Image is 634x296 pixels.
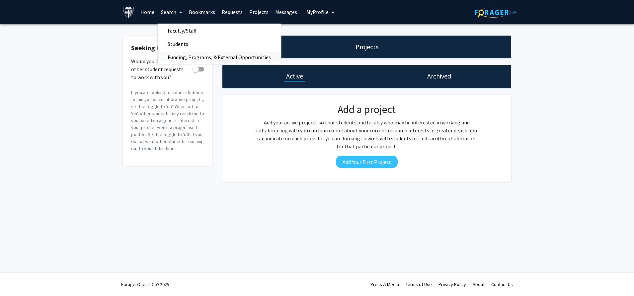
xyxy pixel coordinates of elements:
[370,281,399,287] a: Press & Media
[218,0,246,24] a: Requests
[406,281,432,287] a: Terms of Use
[131,57,190,81] span: Would you like to receive other student requests to work with you?
[272,0,300,24] a: Messages
[336,156,398,168] button: Add Your First Project
[438,281,466,287] a: Privacy Policy
[131,44,204,52] h2: Seeking Collaborators?
[158,24,206,37] span: Faculty/Staff
[131,89,204,152] p: If you are looking for other students to join you on collaborative projects, set the toggle to ‘o...
[137,0,158,24] a: Home
[158,51,281,64] span: Funding, Programs, & External Opportunities
[123,6,134,18] img: Johns Hopkins University Logo
[158,39,281,49] a: Students
[246,0,272,24] a: Projects
[473,281,485,287] a: About
[475,7,516,18] img: ForagerOne Logo
[286,72,303,81] h1: Active
[158,0,186,24] a: Search
[121,273,169,296] div: ForagerOne, LLC © 2025
[158,37,198,51] span: Students
[5,266,28,291] iframe: Chat
[158,26,281,36] a: Faculty/Staff
[356,42,378,52] h1: Projects
[254,118,479,150] p: Add your active projects so that students and faculty who may be interested in working and collab...
[158,52,281,62] a: Funding, Programs, & External Opportunities
[491,281,513,287] a: Contact Us
[254,103,479,116] h2: Add a project
[427,72,451,81] h1: Archived
[186,0,218,24] a: Bookmarks
[306,9,329,15] span: My Profile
